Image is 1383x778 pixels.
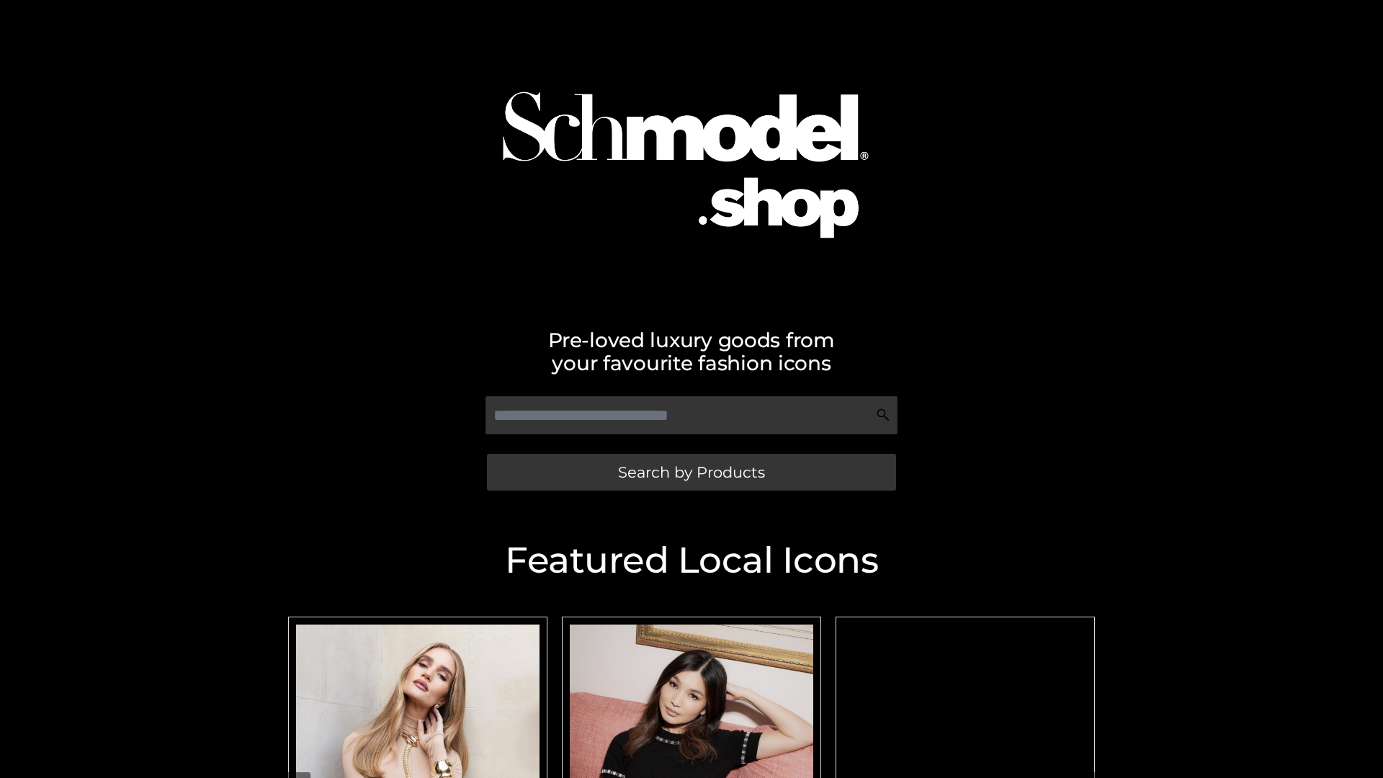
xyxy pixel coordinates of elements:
[618,465,765,480] span: Search by Products
[876,408,890,422] img: Search Icon
[281,542,1102,578] h2: Featured Local Icons​
[487,454,896,491] a: Search by Products
[281,328,1102,375] h2: Pre-loved luxury goods from your favourite fashion icons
